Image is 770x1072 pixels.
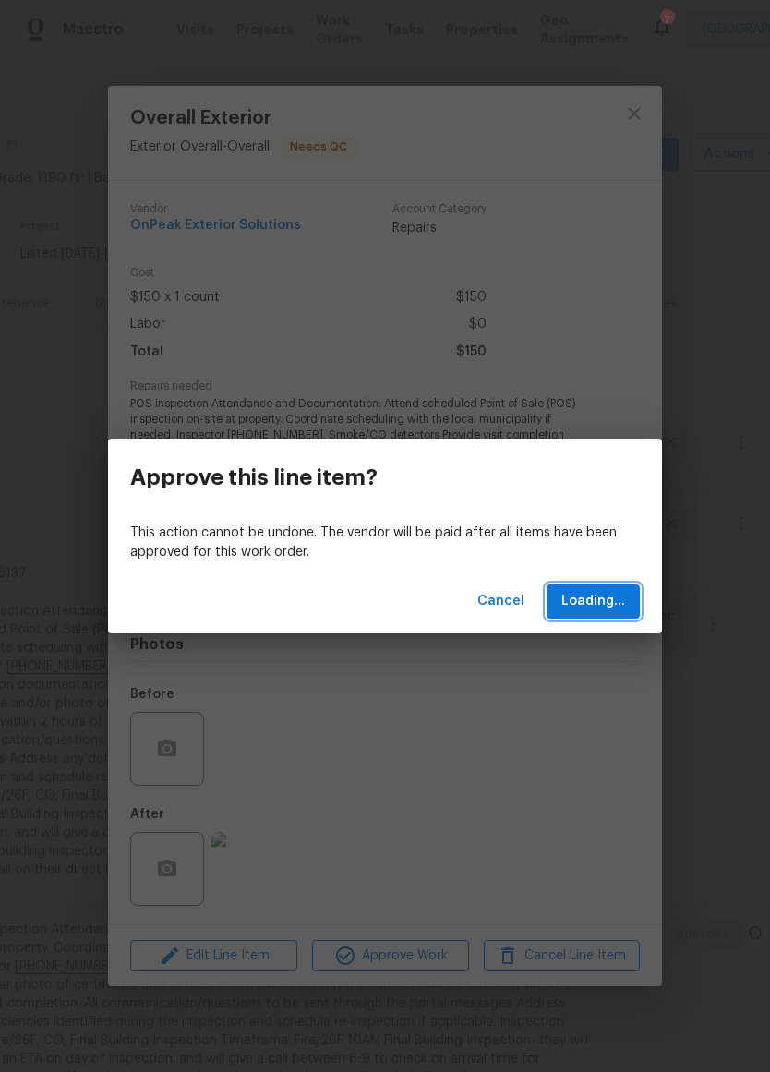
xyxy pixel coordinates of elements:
span: Cancel [477,590,524,613]
button: Loading... [547,584,640,619]
h3: Approve this line item? [130,464,378,490]
p: This action cannot be undone. The vendor will be paid after all items have been approved for this... [130,524,640,562]
button: Cancel [470,584,532,619]
span: Loading... [561,590,625,613]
